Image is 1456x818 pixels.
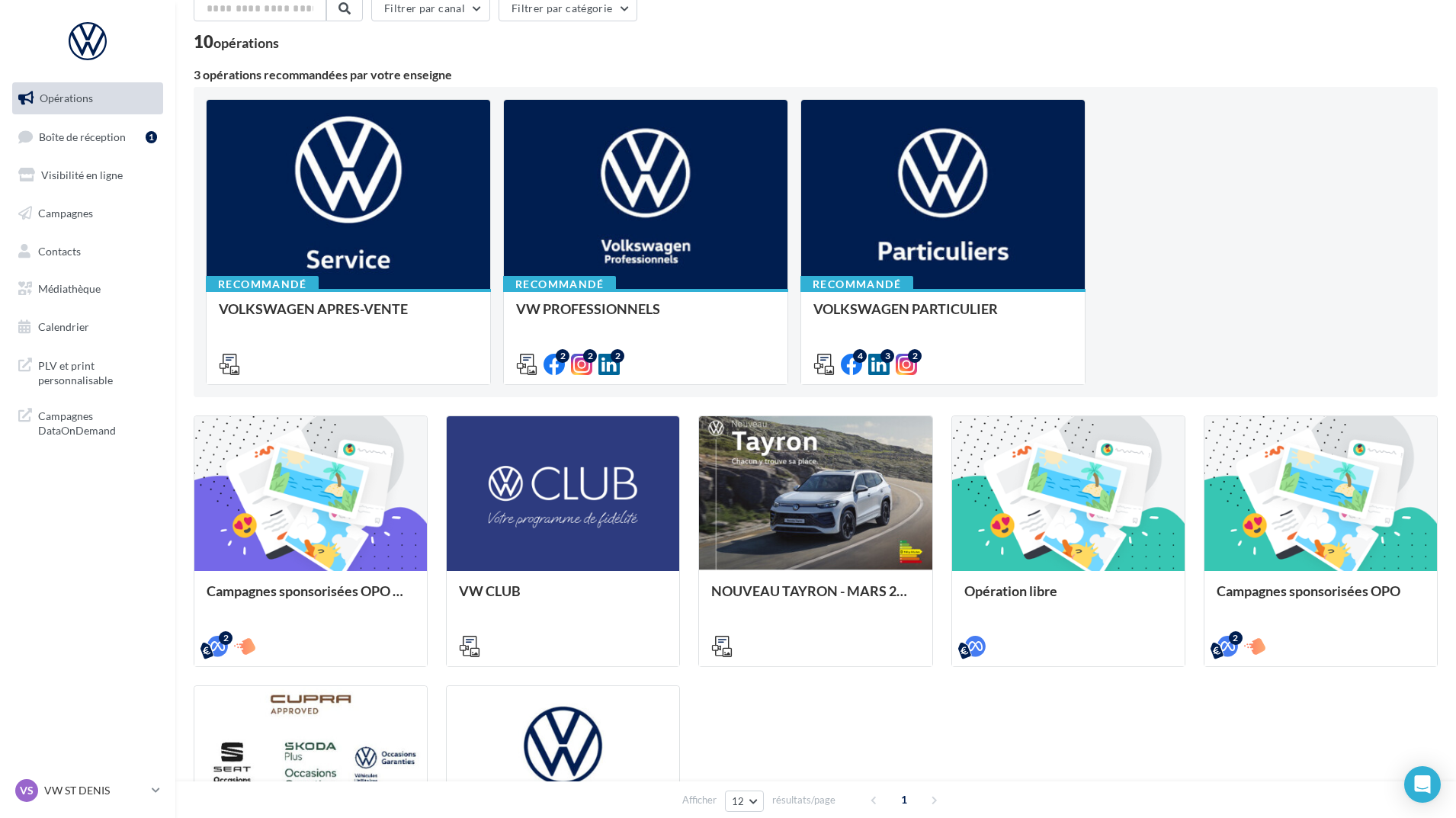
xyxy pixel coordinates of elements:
div: NOUVEAU TAYRON - MARS 2025 [711,583,919,614]
p: VW ST DENIS [44,783,146,798]
a: PLV et print personnalisable [9,349,166,394]
a: Médiathèque [9,273,166,305]
div: 4 [853,349,867,363]
span: PLV et print personnalisable [38,355,157,388]
span: Contacts [38,244,81,257]
div: VOLKSWAGEN APRES-VENTE [219,301,478,332]
span: VS [20,783,34,798]
a: VS VW ST DENIS [12,776,163,805]
a: Campagnes DataOnDemand [9,399,166,444]
a: Campagnes [9,197,166,229]
div: 2 [1229,631,1243,645]
span: Afficher [682,793,717,807]
div: Campagnes sponsorisées OPO Septembre [207,583,415,614]
div: VW CLUB [459,583,667,614]
div: Opération libre [964,583,1172,614]
span: Visibilité en ligne [41,168,123,181]
span: Boîte de réception [39,130,126,143]
div: 2 [611,349,624,363]
div: 1 [146,131,157,143]
div: 2 [219,631,233,645]
div: Campagnes sponsorisées OPO [1217,583,1425,614]
div: Recommandé [503,276,616,293]
button: 12 [725,791,764,812]
a: Visibilité en ligne [9,159,166,191]
div: Recommandé [206,276,319,293]
div: Open Intercom Messenger [1404,766,1441,803]
a: Opérations [9,82,166,114]
div: VOLKSWAGEN PARTICULIER [813,301,1073,332]
div: 2 [556,349,569,363]
span: Opérations [40,91,93,104]
span: Campagnes DataOnDemand [38,406,157,438]
div: 2 [583,349,597,363]
span: résultats/page [772,793,835,807]
span: 12 [732,795,745,807]
div: opérations [213,36,279,50]
div: 3 [880,349,894,363]
span: Campagnes [38,207,93,220]
div: 3 opérations recommandées par votre enseigne [194,69,1438,81]
div: 10 [194,34,279,50]
span: 1 [892,788,916,812]
span: Médiathèque [38,282,101,295]
div: Recommandé [800,276,913,293]
div: VW PROFESSIONNELS [516,301,775,332]
a: Contacts [9,236,166,268]
span: Calendrier [38,320,89,333]
a: Boîte de réception1 [9,120,166,153]
a: Calendrier [9,311,166,343]
div: 2 [908,349,922,363]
